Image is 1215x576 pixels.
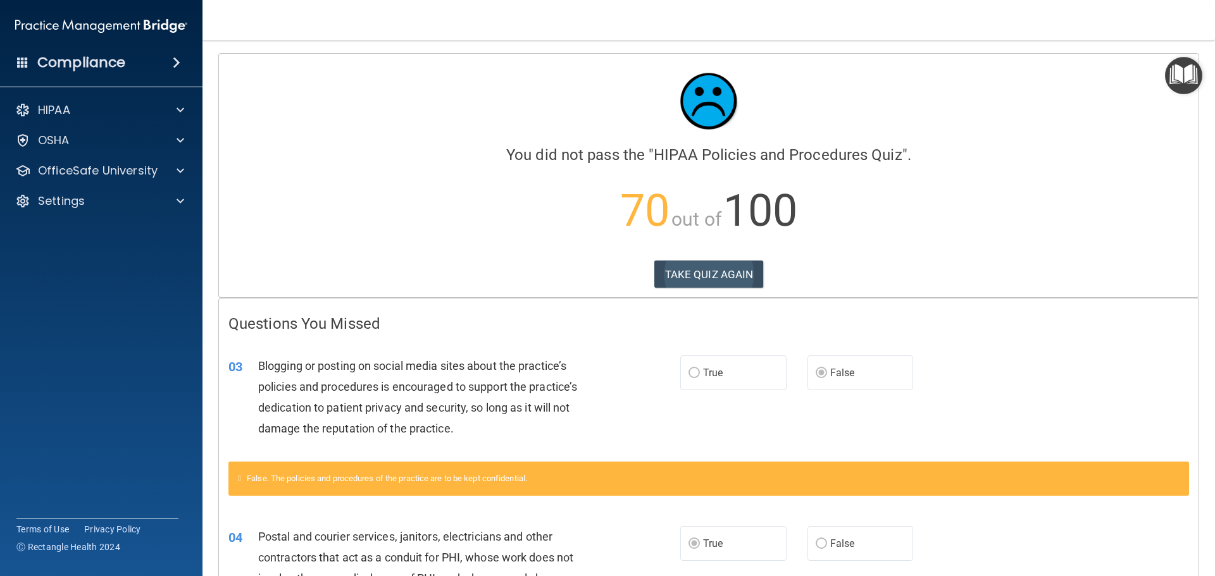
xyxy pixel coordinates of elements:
p: Settings [38,193,85,209]
h4: Compliance [37,54,125,71]
p: OSHA [38,133,70,148]
input: True [688,539,700,549]
a: OSHA [15,133,184,148]
h4: You did not pass the " ". [228,147,1189,163]
a: Terms of Use [16,523,69,536]
span: 03 [228,359,242,374]
span: 04 [228,530,242,545]
button: TAKE QUIZ AGAIN [654,260,764,288]
span: Ⓒ Rectangle Health 2024 [16,541,120,553]
span: 100 [723,185,797,236]
a: Privacy Policy [84,523,141,536]
span: 70 [620,185,670,236]
img: PMB logo [15,13,187,39]
span: True [703,367,723,379]
a: HIPAA [15,102,184,118]
span: False [830,537,855,549]
span: False [830,367,855,379]
a: Settings [15,193,184,209]
input: True [688,369,700,378]
button: Open Resource Center [1165,57,1202,94]
a: OfficeSafe University [15,163,184,178]
img: sad_face.ecc698e2.jpg [671,63,747,139]
span: Blogging or posting on social media sites about the practice’s policies and procedures is encoura... [258,359,577,436]
input: False [816,369,827,378]
span: False. The policies and procedures of the practice are to be kept confidential. [247,474,527,483]
span: HIPAA Policies and Procedures Quiz [654,146,902,164]
p: OfficeSafe University [38,163,158,178]
input: False [816,539,827,549]
p: HIPAA [38,102,70,118]
span: out of [671,208,721,230]
span: True [703,537,723,549]
h4: Questions You Missed [228,316,1189,332]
